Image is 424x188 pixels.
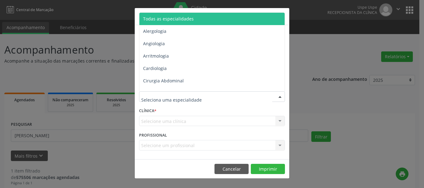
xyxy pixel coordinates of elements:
[277,8,289,23] button: Close
[141,94,272,106] input: Seleciona uma especialidade
[143,28,166,34] span: Alergologia
[139,12,210,20] h5: Relatório de agendamentos
[251,164,285,174] button: Imprimir
[143,78,184,84] span: Cirurgia Abdominal
[143,65,167,71] span: Cardiologia
[143,41,165,46] span: Angiologia
[214,164,249,174] button: Cancelar
[143,53,169,59] span: Arritmologia
[139,106,156,116] label: CLÍNICA
[143,90,181,96] span: Cirurgia Bariatrica
[143,16,194,22] span: Todas as especialidades
[139,130,167,140] label: PROFISSIONAL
